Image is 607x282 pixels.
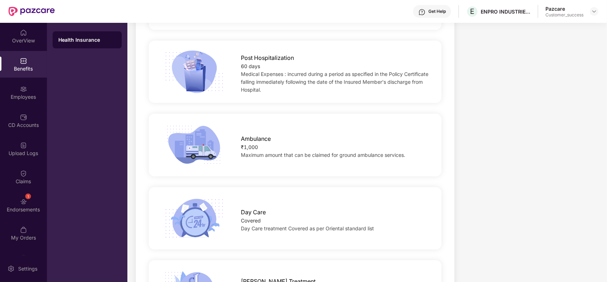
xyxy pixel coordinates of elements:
span: Medical Expenses : incurred during a period as specified in the Policy Certificate falling immedi... [241,71,428,93]
span: Day Care treatment Covered as per Oriental standard list [241,225,374,231]
img: svg+xml;base64,PHN2ZyBpZD0iQ0RfQWNjb3VudHMiIGRhdGEtbmFtZT0iQ0QgQWNjb3VudHMiIHhtbG5zPSJodHRwOi8vd3... [20,114,27,121]
div: Get Help [428,9,446,14]
div: Health Insurance [58,36,116,43]
div: Customer_success [545,12,584,18]
img: svg+xml;base64,PHN2ZyBpZD0iQ2xhaW0iIHhtbG5zPSJodHRwOi8vd3d3LnczLm9yZy8yMDAwL3N2ZyIgd2lkdGg9IjIwIi... [20,170,27,177]
span: Maximum amount that can be claimed for ground ambulance services. [241,152,405,158]
img: icon [162,196,226,241]
div: Pazcare [545,5,584,12]
div: ENPRO INDUSTRIES PVT LTD [481,8,531,15]
img: svg+xml;base64,PHN2ZyBpZD0iVXBsb2FkX0xvZ3MiIGRhdGEtbmFtZT0iVXBsb2FkIExvZ3MiIHhtbG5zPSJodHRwOi8vd3... [20,142,27,149]
div: Covered [241,217,429,225]
span: E [470,7,475,16]
div: 60 days [241,62,429,70]
img: New Pazcare Logo [9,7,55,16]
img: svg+xml;base64,PHN2ZyBpZD0iSG9tZSIgeG1sbnM9Imh0dHA6Ly93d3cudzMub3JnLzIwMDAvc3ZnIiB3aWR0aD0iMjAiIG... [20,29,27,36]
img: svg+xml;base64,PHN2ZyBpZD0iRW5kb3JzZW1lbnRzIiB4bWxucz0iaHR0cDovL3d3dy53My5vcmcvMjAwMC9zdmciIHdpZH... [20,198,27,205]
img: svg+xml;base64,PHN2ZyBpZD0iRHJvcGRvd24tMzJ4MzIiIHhtbG5zPSJodHRwOi8vd3d3LnczLm9yZy8yMDAwL3N2ZyIgd2... [591,9,597,14]
span: Day Care [241,208,266,217]
img: svg+xml;base64,PHN2ZyBpZD0iU2V0dGluZy0yMHgyMCIgeG1sbnM9Imh0dHA6Ly93d3cudzMub3JnLzIwMDAvc3ZnIiB3aW... [7,265,15,272]
img: svg+xml;base64,PHN2ZyBpZD0iTXlfT3JkZXJzIiBkYXRhLW5hbWU9Ik15IE9yZGVycyIgeG1sbnM9Imh0dHA6Ly93d3cudz... [20,226,27,234]
div: ₹1,000 [241,143,429,151]
div: Settings [16,265,39,272]
img: svg+xml;base64,PHN2ZyBpZD0iQmVuZWZpdHMiIHhtbG5zPSJodHRwOi8vd3d3LnczLm9yZy8yMDAwL3N2ZyIgd2lkdGg9Ij... [20,57,27,65]
img: icon [162,123,226,168]
img: svg+xml;base64,PHN2ZyBpZD0iRW1wbG95ZWVzIiB4bWxucz0iaHR0cDovL3d3dy53My5vcmcvMjAwMC9zdmciIHdpZHRoPS... [20,86,27,93]
span: Post Hospitalization [241,53,294,62]
img: svg+xml;base64,PHN2ZyBpZD0iSGVscC0zMngzMiIgeG1sbnM9Imh0dHA6Ly93d3cudzMub3JnLzIwMDAvc3ZnIiB3aWR0aD... [418,9,426,16]
img: icon [162,50,226,94]
img: svg+xml;base64,PHN2ZyBpZD0iVXBkYXRlZCIgeG1sbnM9Imh0dHA6Ly93d3cudzMub3JnLzIwMDAvc3ZnIiB3aWR0aD0iMj... [20,255,27,262]
span: Ambulance [241,134,271,143]
div: 1 [25,194,31,199]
